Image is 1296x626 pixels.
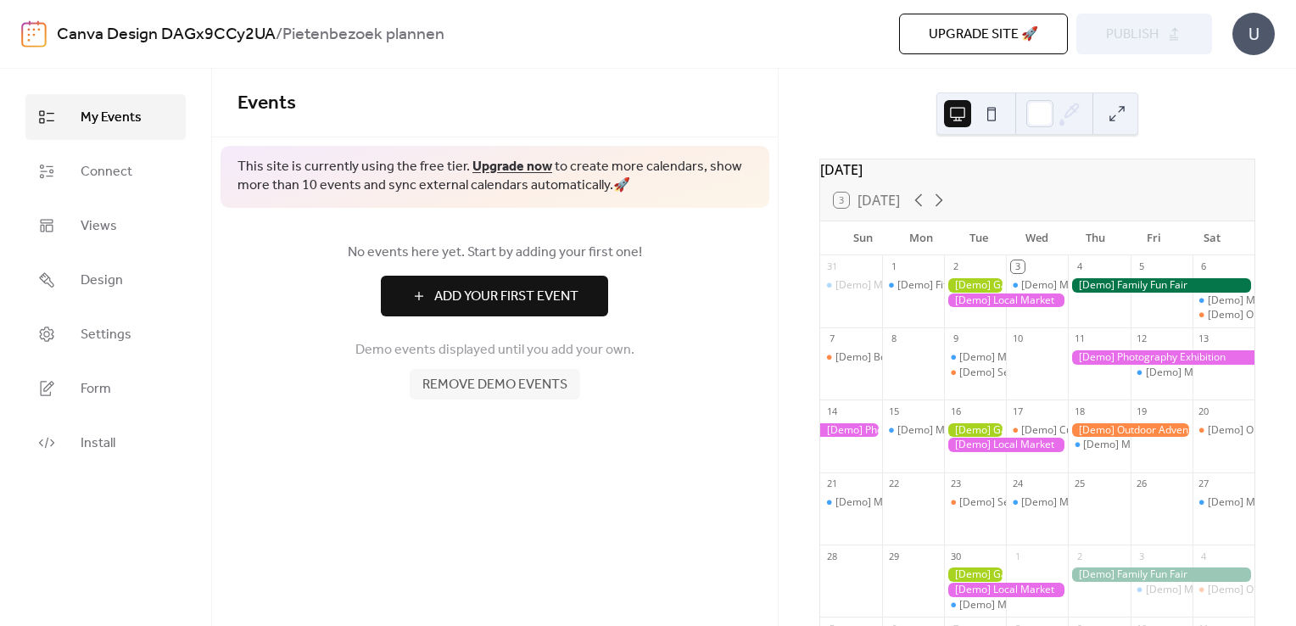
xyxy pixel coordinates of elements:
[949,478,962,490] div: 23
[25,94,186,140] a: My Events
[1136,550,1148,562] div: 3
[887,478,900,490] div: 22
[944,567,1006,582] div: [Demo] Gardening Workshop
[949,260,962,273] div: 2
[944,278,1006,293] div: [Demo] Gardening Workshop
[1068,278,1254,293] div: [Demo] Family Fun Fair
[959,350,1088,365] div: [Demo] Morning Yoga Bliss
[25,257,186,303] a: Design
[820,495,882,510] div: [Demo] Morning Yoga Bliss
[25,148,186,194] a: Connect
[25,420,186,466] a: Install
[25,203,186,249] a: Views
[81,433,115,454] span: Install
[835,278,964,293] div: [Demo] Morning Yoga Bliss
[1073,405,1086,417] div: 18
[1068,567,1254,582] div: [Demo] Family Fun Fair
[1136,478,1148,490] div: 26
[355,340,634,361] span: Demo events displayed until you add your own.
[1073,333,1086,345] div: 11
[825,405,838,417] div: 14
[381,276,608,316] button: Add Your First Event
[1146,583,1275,597] div: [Demo] Morning Yoga Bliss
[1232,13,1275,55] div: U
[949,333,962,345] div: 9
[887,550,900,562] div: 29
[944,598,1006,612] div: [Demo] Morning Yoga Bliss
[81,216,117,237] span: Views
[1068,350,1254,365] div: [Demo] Photography Exhibition
[834,221,892,255] div: Sun
[81,271,123,291] span: Design
[950,221,1008,255] div: Tue
[944,423,1006,438] div: [Demo] Gardening Workshop
[944,366,1006,380] div: [Demo] Seniors' Social Tea
[1073,478,1086,490] div: 25
[1131,583,1193,597] div: [Demo] Morning Yoga Bliss
[237,85,296,122] span: Events
[1068,438,1130,452] div: [Demo] Morning Yoga Bliss
[81,162,132,182] span: Connect
[820,278,882,293] div: [Demo] Morning Yoga Bliss
[237,158,752,196] span: This site is currently using the free tier. to create more calendars, show more than 10 events an...
[1198,405,1210,417] div: 20
[1193,293,1254,308] div: [Demo] Morning Yoga Bliss
[897,423,1026,438] div: [Demo] Morning Yoga Bliss
[1073,260,1086,273] div: 4
[472,154,552,180] a: Upgrade now
[1193,495,1254,510] div: [Demo] Morning Yoga Bliss
[81,108,142,128] span: My Events
[944,293,1068,308] div: [Demo] Local Market
[1011,333,1024,345] div: 10
[1136,333,1148,345] div: 12
[891,221,950,255] div: Mon
[897,278,1019,293] div: [Demo] Fitness Bootcamp
[825,333,838,345] div: 7
[835,495,964,510] div: [Demo] Morning Yoga Bliss
[825,478,838,490] div: 21
[1021,278,1150,293] div: [Demo] Morning Yoga Bliss
[1198,478,1210,490] div: 27
[944,495,1006,510] div: [Demo] Seniors' Social Tea
[887,260,900,273] div: 1
[1066,221,1125,255] div: Thu
[820,350,882,365] div: [Demo] Book Club Gathering
[1198,333,1210,345] div: 13
[1008,221,1067,255] div: Wed
[1193,423,1254,438] div: [Demo] Open Mic Night
[882,278,944,293] div: [Demo] Fitness Bootcamp
[944,350,1006,365] div: [Demo] Morning Yoga Bliss
[1131,366,1193,380] div: [Demo] Morning Yoga Bliss
[1136,260,1148,273] div: 5
[887,405,900,417] div: 15
[434,287,578,307] span: Add Your First Event
[1006,423,1068,438] div: [Demo] Culinary Cooking Class
[882,423,944,438] div: [Demo] Morning Yoga Bliss
[1021,495,1150,510] div: [Demo] Morning Yoga Bliss
[1198,260,1210,273] div: 6
[944,583,1068,597] div: [Demo] Local Market
[949,405,962,417] div: 16
[887,333,900,345] div: 8
[1193,308,1254,322] div: [Demo] Open Mic Night
[1125,221,1183,255] div: Fri
[959,598,1088,612] div: [Demo] Morning Yoga Bliss
[276,19,282,51] b: /
[237,243,752,263] span: No events here yet. Start by adding your first one!
[1136,405,1148,417] div: 19
[959,366,1087,380] div: [Demo] Seniors' Social Tea
[1011,405,1024,417] div: 17
[81,325,131,345] span: Settings
[1011,550,1024,562] div: 1
[959,495,1087,510] div: [Demo] Seniors' Social Tea
[1021,423,1167,438] div: [Demo] Culinary Cooking Class
[422,375,567,395] span: Remove demo events
[1011,478,1024,490] div: 24
[1011,260,1024,273] div: 3
[899,14,1068,54] button: Upgrade site 🚀
[1006,278,1068,293] div: [Demo] Morning Yoga Bliss
[825,260,838,273] div: 31
[949,550,962,562] div: 30
[21,20,47,48] img: logo
[1006,495,1068,510] div: [Demo] Morning Yoga Bliss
